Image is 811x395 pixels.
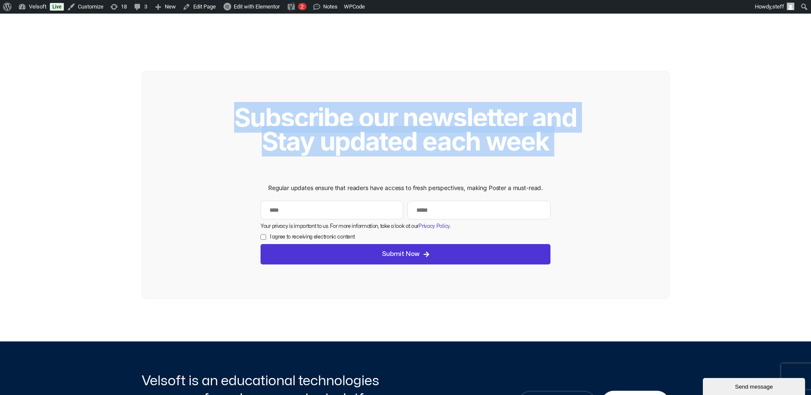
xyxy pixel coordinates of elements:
iframe: chat widget [703,376,807,395]
span: Edit with Elementor [234,3,280,10]
h2: Subscribe our newsletter and Stay updated each week [227,105,584,153]
div: Regular updates ensure that readers have access to fresh perspectives, making Poster a must-read. [268,184,543,192]
a: Privacy Policy [418,224,450,229]
label: I agree to receiving electronic content [270,233,355,241]
span: Submit Now [382,249,419,259]
button: Submit Now [261,244,550,264]
span: 2 [301,3,304,10]
div: Your privacy is important to us. For more information, take a look at our . [258,222,553,230]
a: Live [50,3,64,11]
span: steff [772,3,784,10]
